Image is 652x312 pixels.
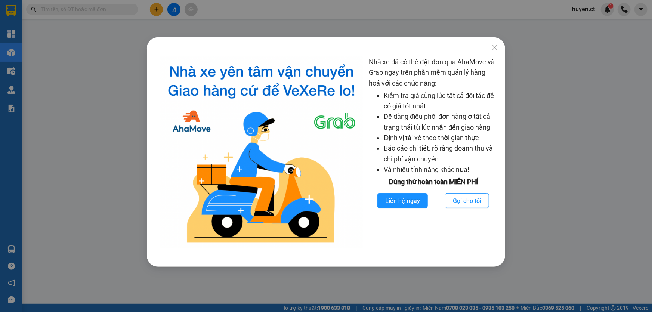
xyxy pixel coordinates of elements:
button: Liên hệ ngay [377,193,428,208]
img: logo [160,57,363,248]
button: Close [484,37,505,58]
span: close [492,44,498,50]
span: Liên hệ ngay [385,196,420,206]
li: Kiểm tra giá cùng lúc tất cả đối tác để có giá tốt nhất [384,90,498,112]
li: Và nhiều tính năng khác nữa! [384,164,498,175]
span: Gọi cho tôi [453,196,481,206]
li: Dễ dàng điều phối đơn hàng ở tất cả trạng thái từ lúc nhận đến giao hàng [384,111,498,133]
button: Gọi cho tôi [445,193,489,208]
div: Nhà xe đã có thể đặt đơn qua AhaMove và Grab ngay trên phần mềm quản lý hàng hoá với các chức năng: [369,57,498,248]
div: Dùng thử hoàn toàn MIỄN PHÍ [369,177,498,187]
li: Báo cáo chi tiết, rõ ràng doanh thu và chi phí vận chuyển [384,143,498,164]
li: Định vị tài xế theo thời gian thực [384,133,498,143]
